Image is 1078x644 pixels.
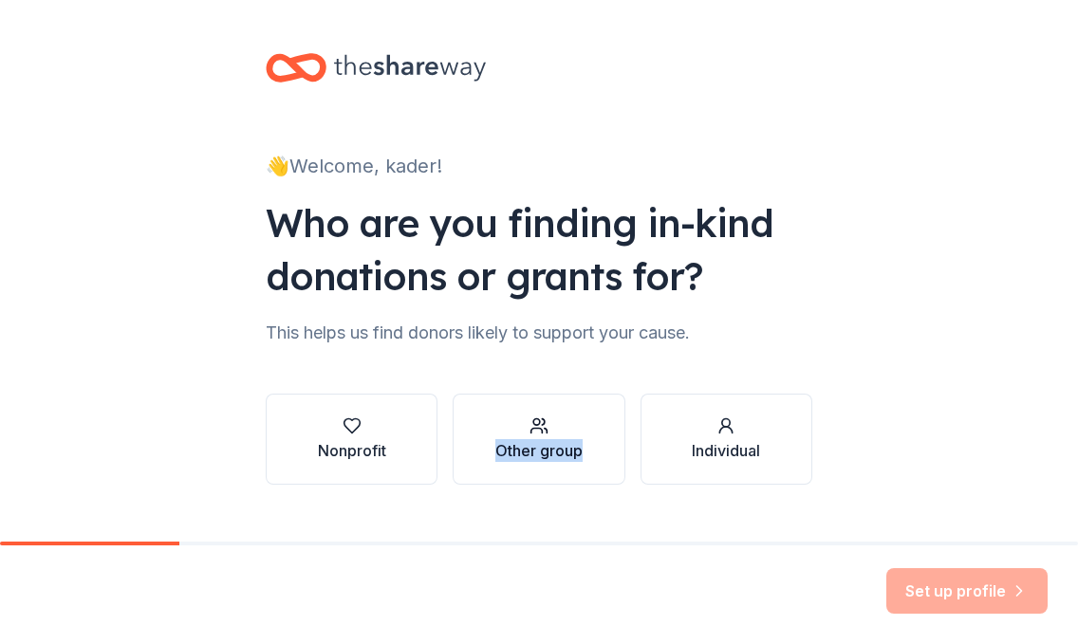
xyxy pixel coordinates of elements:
[692,439,760,462] div: Individual
[266,394,437,485] button: Nonprofit
[266,196,812,303] div: Who are you finding in-kind donations or grants for?
[318,439,386,462] div: Nonprofit
[266,318,812,348] div: This helps us find donors likely to support your cause.
[453,394,624,485] button: Other group
[266,151,812,181] div: 👋 Welcome, kader!
[495,439,583,462] div: Other group
[641,394,812,485] button: Individual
